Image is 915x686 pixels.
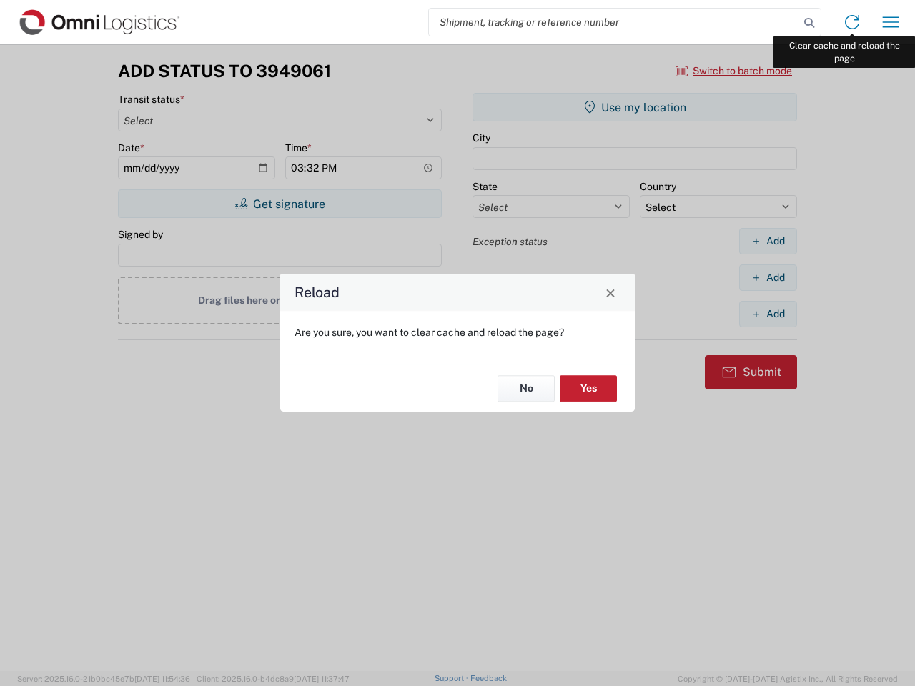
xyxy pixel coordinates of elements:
button: Yes [560,375,617,402]
input: Shipment, tracking or reference number [429,9,799,36]
h4: Reload [295,282,340,303]
button: Close [600,282,620,302]
button: No [498,375,555,402]
p: Are you sure, you want to clear cache and reload the page? [295,326,620,339]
